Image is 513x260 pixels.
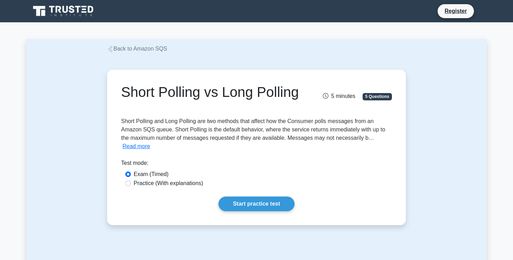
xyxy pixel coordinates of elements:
[218,197,294,211] a: Start practice test
[121,159,392,170] div: Test mode:
[121,118,385,141] span: Short Polling and Long Polling are two methods that affect how the Consumer polls messages from a...
[363,93,392,100] span: 5 Questions
[122,142,150,151] button: Read more
[440,7,471,15] a: Register
[121,84,299,100] h1: Short Polling vs Long Polling
[323,93,355,99] span: 5 minutes
[134,179,203,188] label: Practice (With explanations)
[107,46,167,52] a: Back to Amazon SQS
[134,170,169,178] label: Exam (Timed)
